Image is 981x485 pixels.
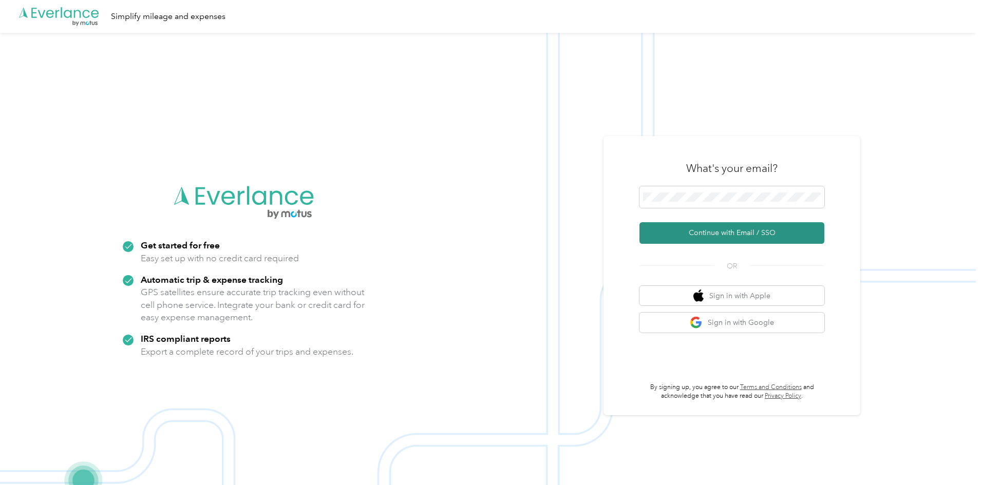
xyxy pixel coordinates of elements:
[141,286,365,324] p: GPS satellites ensure accurate trip tracking even without cell phone service. Integrate your bank...
[141,345,353,358] p: Export a complete record of your trips and expenses.
[714,261,750,271] span: OR
[686,161,778,176] h3: What's your email?
[765,392,801,400] a: Privacy Policy
[111,10,225,23] div: Simplify mileage and expenses
[639,286,824,306] button: apple logoSign in with Apple
[141,252,299,265] p: Easy set up with no credit card required
[693,289,704,302] img: apple logo
[740,383,802,391] a: Terms and Conditions
[639,222,824,244] button: Continue with Email / SSO
[639,383,824,401] p: By signing up, you agree to our and acknowledge that you have read our .
[639,313,824,333] button: google logoSign in with Google
[141,240,220,250] strong: Get started for free
[141,333,231,344] strong: IRS compliant reports
[690,316,703,329] img: google logo
[141,274,283,285] strong: Automatic trip & expense tracking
